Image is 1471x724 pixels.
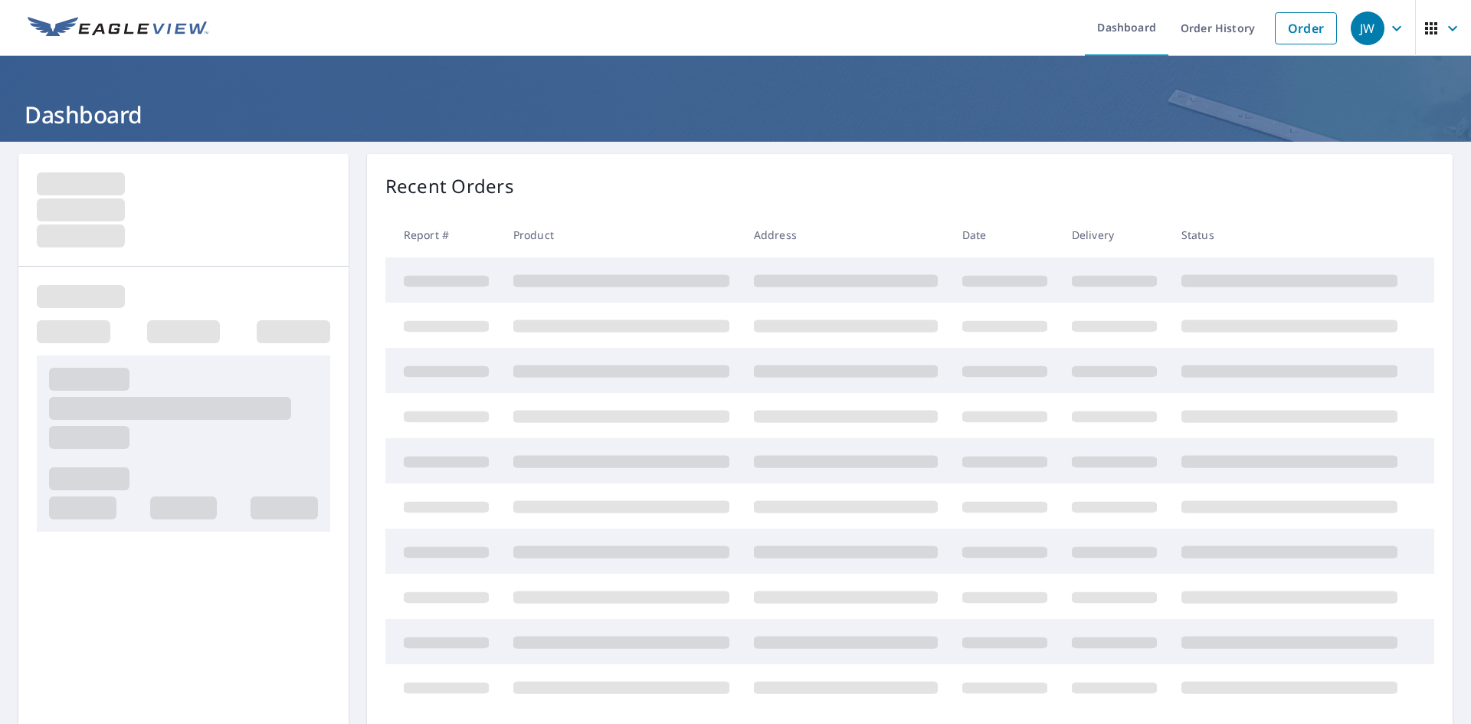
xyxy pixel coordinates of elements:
th: Address [742,212,950,257]
a: Order [1275,12,1337,44]
div: JW [1351,11,1384,45]
th: Report # [385,212,501,257]
th: Date [950,212,1060,257]
h1: Dashboard [18,99,1453,130]
p: Recent Orders [385,172,514,200]
th: Product [501,212,742,257]
th: Status [1169,212,1410,257]
th: Delivery [1060,212,1169,257]
img: EV Logo [28,17,208,40]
